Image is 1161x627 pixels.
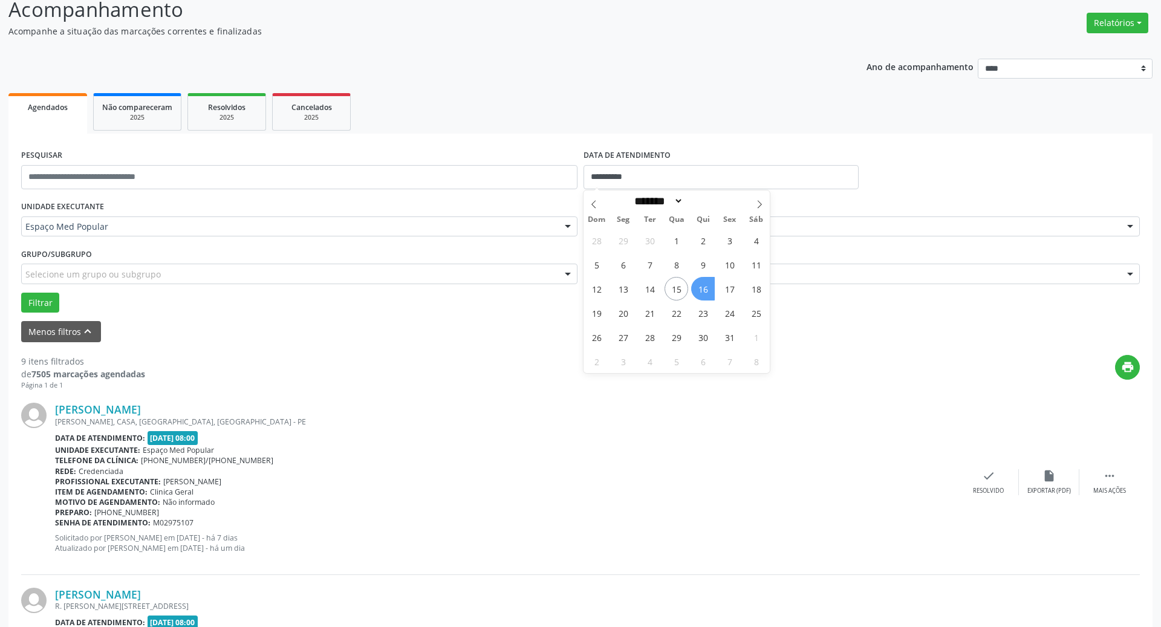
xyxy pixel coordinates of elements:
a: [PERSON_NAME] [55,588,141,601]
span: Outubro 15, 2025 [665,277,688,301]
span: Setembro 30, 2025 [638,229,662,252]
i: check [982,469,995,482]
strong: 7505 marcações agendadas [31,368,145,380]
span: Outubro 1, 2025 [665,229,688,252]
p: Solicitado por [PERSON_NAME] em [DATE] - há 7 dias Atualizado por [PERSON_NAME] em [DATE] - há um... [55,533,958,553]
i: print [1121,360,1134,374]
span: Cancelados [291,102,332,112]
div: 2025 [197,113,257,122]
label: PESQUISAR [21,146,62,165]
span: Sáb [743,216,770,224]
span: Qui [690,216,717,224]
span: Qua [663,216,690,224]
button: Menos filtroskeyboard_arrow_up [21,321,101,342]
span: Outubro 6, 2025 [611,253,635,276]
span: Não informado [163,497,215,507]
span: Outubro 28, 2025 [638,325,662,349]
span: Outubro 4, 2025 [744,229,768,252]
span: Outubro 24, 2025 [718,301,741,325]
span: [PHONE_NUMBER]/[PHONE_NUMBER] [141,455,273,466]
p: Ano de acompanhamento [867,59,974,74]
input: Year [683,195,723,207]
span: Dom [584,216,610,224]
span: Outubro 13, 2025 [611,277,635,301]
b: Unidade executante: [55,445,140,455]
span: Outubro 26, 2025 [585,325,608,349]
span: Outubro 19, 2025 [585,301,608,325]
span: Outubro 29, 2025 [665,325,688,349]
div: 2025 [102,113,172,122]
span: Novembro 6, 2025 [691,349,715,373]
span: Outubro 11, 2025 [744,253,768,276]
span: Clinica Geral [150,487,193,497]
span: Selecione um grupo ou subgrupo [25,268,161,281]
div: Página 1 de 1 [21,380,145,391]
p: Acompanhe a situação das marcações correntes e finalizadas [8,25,809,37]
i: keyboard_arrow_up [81,325,94,338]
span: Outubro 25, 2025 [744,301,768,325]
a: [PERSON_NAME] [55,403,141,416]
span: Credenciada [79,466,123,476]
span: Seg [610,216,637,224]
button: print [1115,355,1140,380]
b: Senha de atendimento: [55,518,151,528]
button: Filtrar [21,293,59,313]
img: img [21,588,47,613]
span: Outubro 7, 2025 [638,253,662,276]
span: Setembro 29, 2025 [611,229,635,252]
span: Outubro 8, 2025 [665,253,688,276]
span: Outubro 16, 2025 [691,277,715,301]
div: 9 itens filtrados [21,355,145,368]
div: Mais ações [1093,487,1126,495]
span: Não compareceram [102,102,172,112]
span: Novembro 1, 2025 [744,325,768,349]
div: de [21,368,145,380]
span: Setembro 28, 2025 [585,229,608,252]
span: Novembro 7, 2025 [718,349,741,373]
span: Outubro 27, 2025 [611,325,635,349]
span: Outubro 20, 2025 [611,301,635,325]
label: Grupo/Subgrupo [21,245,92,264]
span: Outubro 14, 2025 [638,277,662,301]
b: Data de atendimento: [55,433,145,443]
span: Ter [637,216,663,224]
span: Outubro 21, 2025 [638,301,662,325]
span: Novembro 3, 2025 [611,349,635,373]
button: Relatórios [1087,13,1148,33]
select: Month [630,195,683,207]
img: img [21,403,47,428]
span: Espaço Med Popular [25,221,553,233]
div: R. [PERSON_NAME][STREET_ADDRESS] [55,601,958,611]
span: Outubro 2, 2025 [691,229,715,252]
span: Outubro 30, 2025 [691,325,715,349]
b: Motivo de agendamento: [55,497,160,507]
b: Telefone da clínica: [55,455,138,466]
span: Outubro 3, 2025 [718,229,741,252]
b: Profissional executante: [55,476,161,487]
span: Outubro 17, 2025 [718,277,741,301]
span: [DATE] 08:00 [148,431,198,445]
div: 2025 [281,113,342,122]
div: Exportar (PDF) [1027,487,1071,495]
span: [PERSON_NAME] [163,476,221,487]
span: Agendados [28,102,68,112]
i: insert_drive_file [1042,469,1056,482]
b: Item de agendamento: [55,487,148,497]
span: Outubro 5, 2025 [585,253,608,276]
span: Novembro 4, 2025 [638,349,662,373]
i:  [1103,469,1116,482]
span: [PERSON_NAME] [588,221,1115,233]
span: Espaço Med Popular [143,445,214,455]
span: Outubro 23, 2025 [691,301,715,325]
span: Novembro 8, 2025 [744,349,768,373]
div: [PERSON_NAME], CASA, [GEOGRAPHIC_DATA], [GEOGRAPHIC_DATA] - PE [55,417,958,427]
span: Outubro 10, 2025 [718,253,741,276]
div: Resolvido [973,487,1004,495]
b: Rede: [55,466,76,476]
span: Novembro 2, 2025 [585,349,608,373]
span: [PHONE_NUMBER] [94,507,159,518]
span: Resolvidos [208,102,246,112]
span: Sex [717,216,743,224]
span: Outubro 12, 2025 [585,277,608,301]
span: Novembro 5, 2025 [665,349,688,373]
